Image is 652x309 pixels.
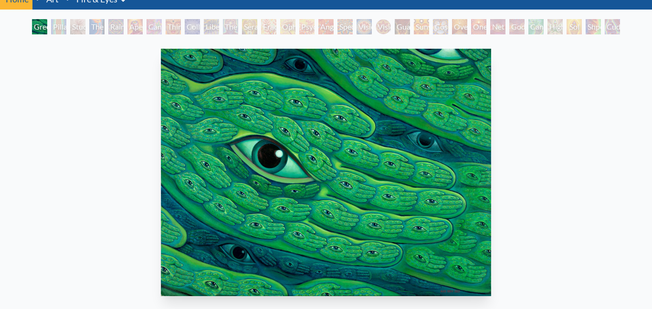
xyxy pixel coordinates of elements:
div: Sunyata [414,19,429,34]
div: Fractal Eyes [261,19,276,34]
div: Aperture [127,19,143,34]
div: Study for the Great Turn [70,19,85,34]
div: Cuddle [605,19,620,34]
div: Shpongled [586,19,601,34]
div: One [471,19,486,34]
div: Rainbow Eye Ripple [108,19,124,34]
div: Spectral Lotus [337,19,353,34]
div: Collective Vision [185,19,200,34]
img: Green-Hand-2023-Alex-Grey-watermarked.jpg [161,49,491,296]
div: Cannafist [528,19,544,34]
div: Psychomicrograph of a Fractal Paisley Cherub Feather Tip [299,19,315,34]
div: Godself [509,19,525,34]
div: Ophanic Eyelash [280,19,295,34]
div: Sol Invictus [567,19,582,34]
div: Higher Vision [547,19,563,34]
div: Oversoul [452,19,467,34]
div: Liberation Through Seeing [204,19,219,34]
div: Vision Crystal Tondo [376,19,391,34]
div: Angel Skin [318,19,334,34]
div: Vision Crystal [357,19,372,34]
div: Net of Being [490,19,505,34]
div: Pillar of Awareness [51,19,66,34]
div: Cosmic Elf [433,19,448,34]
div: The Torch [89,19,105,34]
div: Green Hand [32,19,47,34]
div: Third Eye Tears of Joy [166,19,181,34]
div: The Seer [223,19,238,34]
div: Seraphic Transport Docking on the Third Eye [242,19,257,34]
div: Guardian of Infinite Vision [395,19,410,34]
div: Cannabis Sutra [147,19,162,34]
